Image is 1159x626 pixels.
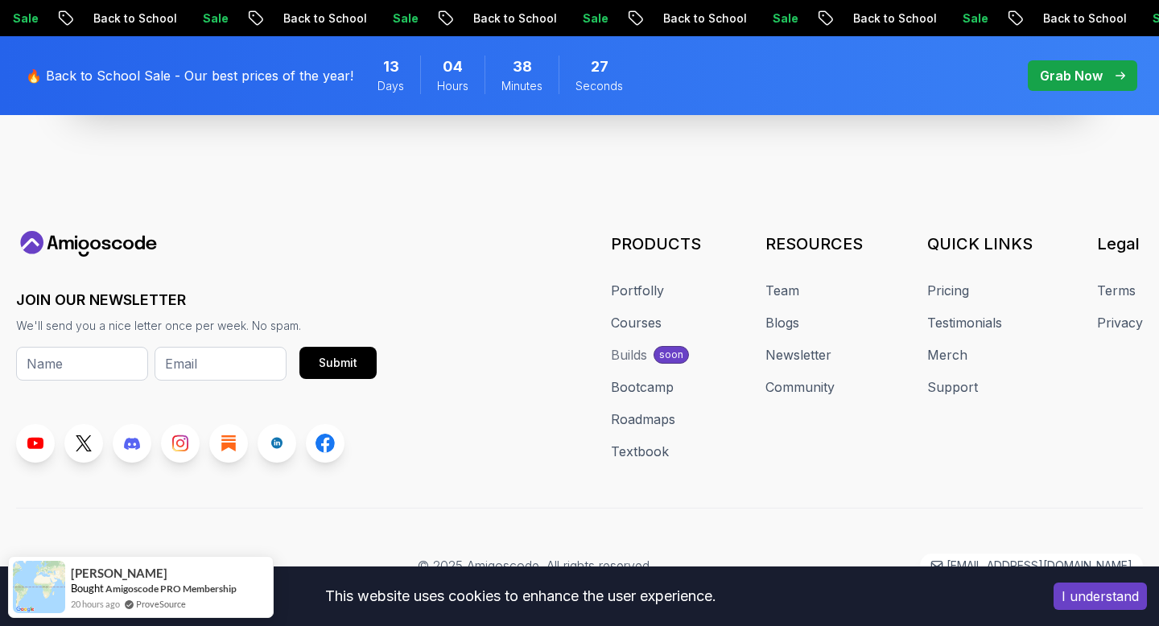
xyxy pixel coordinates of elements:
[947,558,1132,574] p: [EMAIL_ADDRESS][DOMAIN_NAME]
[306,424,344,463] a: Facebook link
[645,10,755,27] p: Back to School
[765,281,799,300] a: Team
[71,597,120,611] span: 20 hours ago
[945,10,996,27] p: Sale
[258,424,296,463] a: LinkedIn link
[765,313,799,332] a: Blogs
[513,56,532,78] span: 38 Minutes
[1097,281,1136,300] a: Terms
[16,318,377,334] p: We'll send you a nice letter once per week. No spam.
[155,347,287,381] input: Email
[16,347,148,381] input: Name
[209,424,248,463] a: Blog link
[755,10,806,27] p: Sale
[71,582,104,595] span: Bought
[113,424,151,463] a: Discord link
[611,313,662,332] a: Courses
[765,377,835,397] a: Community
[375,10,427,27] p: Sale
[611,345,647,364] div: Builds
[443,56,463,78] span: 4 Hours
[765,233,863,255] h3: RESOURCES
[266,10,375,27] p: Back to School
[765,345,831,364] a: Newsletter
[920,554,1143,578] a: [EMAIL_ADDRESS][DOMAIN_NAME]
[105,583,237,595] a: Amigoscode PRO Membership
[835,10,945,27] p: Back to School
[927,313,1002,332] a: Testimonials
[501,78,542,94] span: Minutes
[927,281,969,300] a: Pricing
[927,377,978,397] a: Support
[16,289,377,311] h3: JOIN OUR NEWSLETTER
[611,281,664,300] a: Portfolly
[591,56,608,78] span: 27 Seconds
[437,78,468,94] span: Hours
[659,348,683,361] p: soon
[136,597,186,611] a: ProveSource
[1040,66,1103,85] p: Grab Now
[456,10,565,27] p: Back to School
[13,561,65,613] img: provesource social proof notification image
[611,233,701,255] h3: PRODUCTS
[611,377,674,397] a: Bootcamp
[1097,233,1143,255] h3: Legal
[12,579,1029,614] div: This website uses cookies to enhance the user experience.
[611,442,669,461] a: Textbook
[319,355,357,371] div: Submit
[26,66,353,85] p: 🔥 Back to School Sale - Our best prices of the year!
[71,566,167,580] span: [PERSON_NAME]
[611,410,675,429] a: Roadmaps
[575,78,623,94] span: Seconds
[383,56,399,78] span: 13 Days
[185,10,237,27] p: Sale
[76,10,185,27] p: Back to School
[927,345,967,364] a: Merch
[64,424,103,463] a: Twitter link
[377,78,404,94] span: Days
[927,233,1033,255] h3: QUICK LINKS
[1025,10,1135,27] p: Back to School
[299,347,377,379] button: Submit
[161,424,200,463] a: Instagram link
[565,10,617,27] p: Sale
[16,424,55,463] a: Youtube link
[1054,583,1147,610] button: Accept cookies
[418,556,653,575] p: © 2025 Amigoscode. All rights reserved.
[1097,313,1143,332] a: Privacy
